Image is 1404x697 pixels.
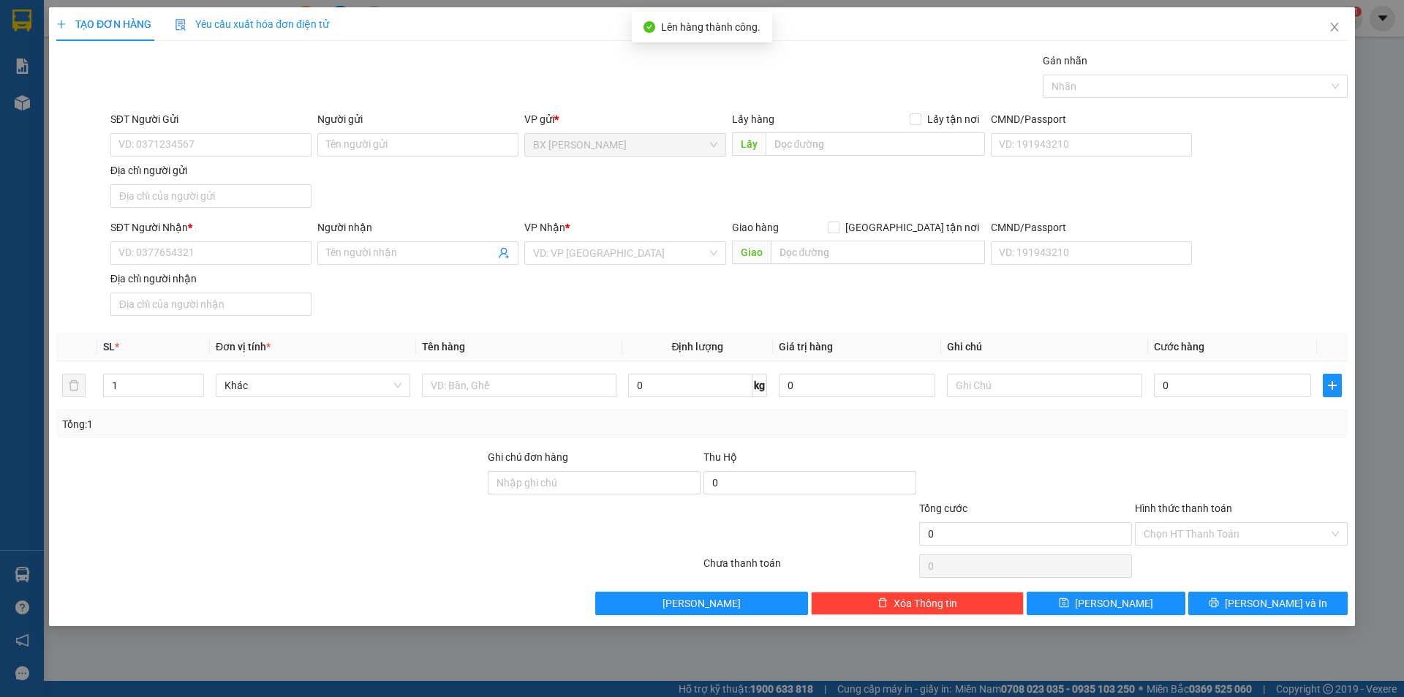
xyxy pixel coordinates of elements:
[752,374,767,397] span: kg
[12,65,129,86] div: 0982765261
[1329,21,1340,33] span: close
[499,247,510,259] span: user-add
[661,21,760,33] span: Lên hàng thành công.
[948,374,1142,397] input: Ghi Chú
[140,12,288,45] div: [GEOGRAPHIC_DATA]
[991,219,1192,236] div: CMND/Passport
[140,63,288,83] div: 0937764307
[919,502,967,514] span: Tổng cước
[317,219,518,236] div: Người nhận
[317,111,518,127] div: Người gửi
[175,18,329,30] span: Yêu cầu xuất hóa đơn điện tử
[140,45,288,63] div: CHỊ TUYỀN
[732,241,771,264] span: Giao
[1323,374,1342,397] button: plus
[1135,502,1232,514] label: Hình thức thanh toán
[732,222,779,233] span: Giao hàng
[894,595,957,611] span: Xóa Thông tin
[110,219,312,236] div: SĐT Người Nhận
[991,111,1192,127] div: CMND/Passport
[110,271,312,287] div: Địa chỉ người nhận
[771,241,985,264] input: Dọc đường
[175,19,186,31] img: icon
[422,374,616,397] input: VD: Bàn, Ghế
[779,341,833,353] span: Giá trị hàng
[56,18,151,30] span: TẠO ĐƠN HÀNG
[1076,595,1154,611] span: [PERSON_NAME]
[110,162,312,178] div: Địa chỉ người gửi
[534,134,717,156] span: BX Cao Lãnh
[12,48,129,65] div: CHỊ BÔNG
[1225,595,1327,611] span: [PERSON_NAME] và In
[110,111,312,127] div: SĐT Người Gửi
[422,341,465,353] span: Tên hàng
[525,222,566,233] span: VP Nhận
[839,219,985,236] span: [GEOGRAPHIC_DATA] tận nơi
[643,21,655,33] span: check-circle
[921,111,985,127] span: Lấy tận nơi
[110,293,312,316] input: Địa chỉ của người nhận
[525,111,726,127] div: VP gửi
[12,12,129,48] div: BX [PERSON_NAME]
[812,592,1024,615] button: deleteXóa Thông tin
[56,19,67,29] span: plus
[12,86,111,137] span: NGÃ 3 KIẾN VĂN
[110,184,312,208] input: Địa chỉ của người gửi
[216,341,271,353] span: Đơn vị tính
[877,598,888,609] span: delete
[1027,592,1185,615] button: save[PERSON_NAME]
[779,374,936,397] input: 0
[1314,7,1355,48] button: Close
[1324,380,1341,391] span: plus
[488,451,568,463] label: Ghi chú đơn hàng
[62,416,542,432] div: Tổng: 1
[672,341,724,353] span: Định lượng
[488,471,701,494] input: Ghi chú đơn hàng
[702,555,918,581] div: Chưa thanh toán
[12,94,34,109] span: DĐ:
[1189,592,1348,615] button: printer[PERSON_NAME] và In
[663,595,741,611] span: [PERSON_NAME]
[103,341,115,353] span: SL
[62,374,86,397] button: delete
[942,333,1148,361] th: Ghi chú
[596,592,809,615] button: [PERSON_NAME]
[1209,598,1219,609] span: printer
[224,374,401,396] span: Khác
[1043,55,1087,67] label: Gán nhãn
[732,113,774,125] span: Lấy hàng
[703,451,737,463] span: Thu Hộ
[1154,341,1204,353] span: Cước hàng
[766,132,985,156] input: Dọc đường
[12,14,35,29] span: Gửi:
[140,12,175,28] span: Nhận:
[732,132,766,156] span: Lấy
[1060,598,1070,609] span: save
